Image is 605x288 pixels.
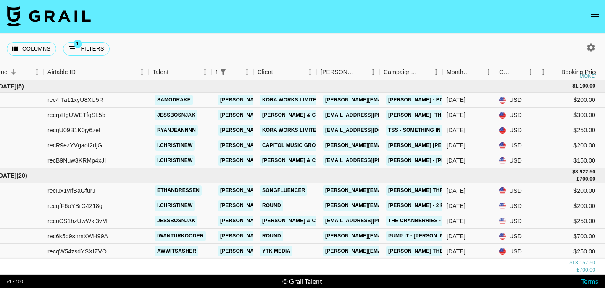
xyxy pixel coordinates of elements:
[47,217,107,225] div: recuCS1hzUwWki3vM
[16,82,24,91] span: ( 5 )
[260,95,322,105] a: KORA WORKS LIMITED
[260,216,333,226] a: [PERSON_NAME] & Co LLC
[155,140,195,151] a: i.christinew
[47,156,106,165] div: recB9Nuw3KRMp4xJI
[211,64,253,80] div: Manager
[495,213,537,229] div: USD
[581,277,598,285] a: Terms
[386,95,472,105] a: [PERSON_NAME] - Born to Fly
[447,247,466,256] div: Aug '25
[495,64,537,80] div: Currency
[218,95,355,105] a: [PERSON_NAME][EMAIL_ADDRESS][DOMAIN_NAME]
[218,200,355,211] a: [PERSON_NAME][EMAIL_ADDRESS][DOMAIN_NAME]
[572,168,575,176] div: $
[155,200,195,211] a: i.christinew
[323,216,460,226] a: [EMAIL_ADDRESS][PERSON_NAME][DOMAIN_NAME]
[447,141,466,149] div: Sep '25
[155,110,197,120] a: jessbosnjak
[537,198,600,213] div: $200.00
[47,187,95,195] div: recIJx1yIfBaGfurJ
[495,259,537,274] div: USD
[16,171,27,180] span: ( 20 )
[155,125,198,136] a: ryanjeannnn
[7,6,91,26] img: Grail Talent
[155,216,197,226] a: jessbosnjak
[155,185,202,196] a: ethandressen
[47,247,107,256] div: recqW54zsdYSXIZVO
[7,279,23,284] div: v 1.7.100
[386,216,587,226] a: The Cranberries - No Need To Argue - 30th Anniversary - Zombie (IG)
[218,231,355,241] a: [PERSON_NAME][EMAIL_ADDRESS][DOMAIN_NAME]
[537,229,600,244] div: $700.00
[304,66,316,78] button: Menu
[537,123,600,138] div: $250.00
[495,229,537,244] div: USD
[76,66,87,78] button: Sort
[47,111,105,119] div: recrpHgUWETfqSL5b
[537,93,600,108] div: $200.00
[495,198,537,213] div: USD
[447,111,466,119] div: Sep '25
[367,66,379,78] button: Menu
[386,110,471,120] a: [PERSON_NAME]- Thirst Trap
[253,64,316,80] div: Client
[550,66,561,78] button: Sort
[217,66,229,78] div: 1 active filter
[218,216,355,226] a: [PERSON_NAME][EMAIL_ADDRESS][DOMAIN_NAME]
[471,66,482,78] button: Sort
[386,231,459,241] a: Pump It - [PERSON_NAME]
[537,153,600,168] div: $150.00
[47,64,76,80] div: Airtable ID
[482,66,495,78] button: Menu
[495,138,537,153] div: USD
[217,66,229,78] button: Show filters
[495,153,537,168] div: USD
[386,140,478,151] a: [PERSON_NAME] [PERSON_NAME]
[218,185,355,196] a: [PERSON_NAME][EMAIL_ADDRESS][DOMAIN_NAME]
[323,246,460,256] a: [PERSON_NAME][EMAIL_ADDRESS][DOMAIN_NAME]
[260,246,292,256] a: YTK Media
[447,126,466,134] div: Sep '25
[499,64,513,80] div: Currency
[31,66,43,78] button: Menu
[537,259,600,274] div: $200.00
[577,267,580,274] div: £
[155,155,195,166] a: i.christinew
[218,110,355,120] a: [PERSON_NAME][EMAIL_ADDRESS][DOMAIN_NAME]
[495,108,537,123] div: USD
[260,140,325,151] a: Capitol Music Group
[323,200,460,211] a: [PERSON_NAME][EMAIL_ADDRESS][DOMAIN_NAME]
[386,200,454,211] a: [PERSON_NAME] - 2 pair
[218,125,355,136] a: [PERSON_NAME][EMAIL_ADDRESS][DOMAIN_NAME]
[218,140,355,151] a: [PERSON_NAME][EMAIL_ADDRESS][DOMAIN_NAME]
[537,183,600,198] div: $200.00
[229,66,241,78] button: Sort
[442,64,495,80] div: Month Due
[260,185,307,196] a: Songfluencer
[136,66,148,78] button: Menu
[47,202,103,210] div: recqfF6oYBrG4218g
[569,260,572,267] div: $
[323,140,460,151] a: [PERSON_NAME][EMAIL_ADDRESS][DOMAIN_NAME]
[447,156,466,165] div: Sep '25
[537,213,600,229] div: $250.00
[495,93,537,108] div: USD
[495,123,537,138] div: USD
[153,64,168,80] div: Talent
[8,66,19,78] button: Sort
[572,83,575,90] div: $
[495,244,537,259] div: USD
[575,83,595,90] div: 1,100.00
[155,95,193,105] a: samgdrake
[579,176,595,183] div: 700.00
[418,66,430,78] button: Sort
[579,267,595,274] div: 700.00
[241,66,253,78] button: Menu
[323,231,460,241] a: [PERSON_NAME][EMAIL_ADDRESS][DOMAIN_NAME]
[7,42,56,56] button: Select columns
[447,217,466,225] div: Aug '25
[524,66,537,78] button: Menu
[323,185,503,196] a: [PERSON_NAME][EMAIL_ADDRESS][PERSON_NAME][DOMAIN_NAME]
[260,200,283,211] a: Round
[447,64,471,80] div: Month Due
